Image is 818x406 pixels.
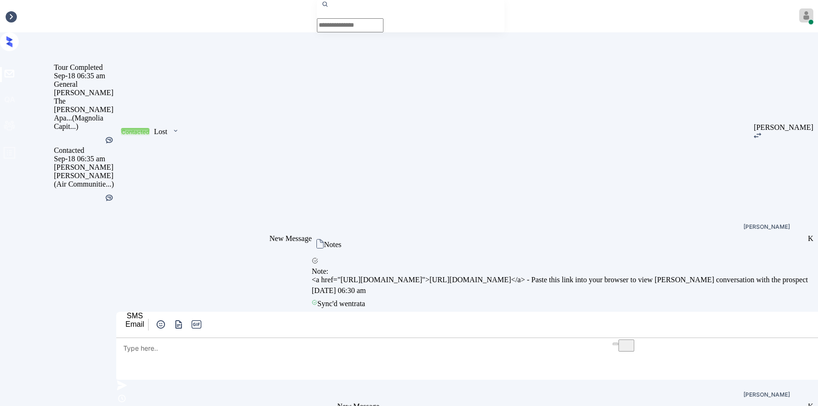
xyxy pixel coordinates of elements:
[312,276,808,284] div: <a href="[URL][DOMAIN_NAME]">[URL][DOMAIN_NAME]</a> - Paste this link into your browser to view [...
[5,12,22,21] div: Inbox
[808,234,813,243] div: K
[54,172,116,188] div: [PERSON_NAME] (Air Communitie...)
[172,319,185,330] button: icon-zuma
[121,128,149,135] div: Contacted
[116,380,128,391] img: icon-zuma
[54,63,116,72] div: Tour Completed
[799,8,813,23] img: avatar
[270,234,312,242] span: New Message
[54,72,116,80] div: Sep-18 06:35 am
[3,146,16,163] span: profile
[126,320,144,329] div: Email
[324,241,341,249] div: Notes
[312,267,808,276] div: Note:
[754,133,761,138] img: icon-zuma
[743,224,790,230] div: [PERSON_NAME]
[105,193,114,204] div: Kelsey was silent
[105,135,114,146] div: Kelsey was silent
[312,257,318,264] img: icon-zuma
[105,193,114,203] img: Kelsey was silent
[105,135,114,145] img: Kelsey was silent
[312,297,808,310] div: Sync'd w entrata
[54,146,116,155] div: Contacted
[126,312,144,320] div: SMS
[116,393,128,404] img: icon-zuma
[154,319,167,330] button: icon-zuma
[54,163,116,172] div: [PERSON_NAME]
[173,319,185,330] img: icon-zuma
[54,97,116,131] div: The [PERSON_NAME] Apa... (Magnolia Capit...)
[54,80,116,97] div: General [PERSON_NAME]
[54,155,116,163] div: Sep-18 06:35 am
[312,284,808,297] div: [DATE] 06:30 am
[172,127,179,135] img: icon-zuma
[754,123,813,132] div: [PERSON_NAME]
[154,128,167,136] div: Lost
[155,319,166,330] img: icon-zuma
[316,239,324,248] img: icon-zuma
